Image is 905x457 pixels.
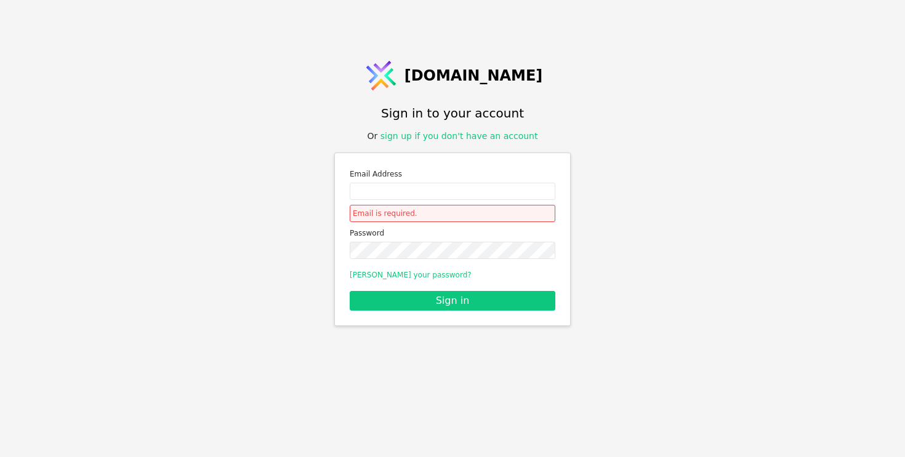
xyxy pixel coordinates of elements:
[350,242,555,259] input: Password
[381,104,524,122] h1: Sign in to your account
[350,205,555,222] div: Email is required.
[404,65,543,87] span: [DOMAIN_NAME]
[350,291,555,311] button: Sign in
[380,131,538,141] a: sign up if you don't have an account
[368,130,538,143] div: Or
[350,168,555,180] label: Email Address
[350,271,472,279] a: [PERSON_NAME] your password?
[350,183,555,200] input: Email address
[350,227,555,239] label: Password
[363,57,543,94] a: [DOMAIN_NAME]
